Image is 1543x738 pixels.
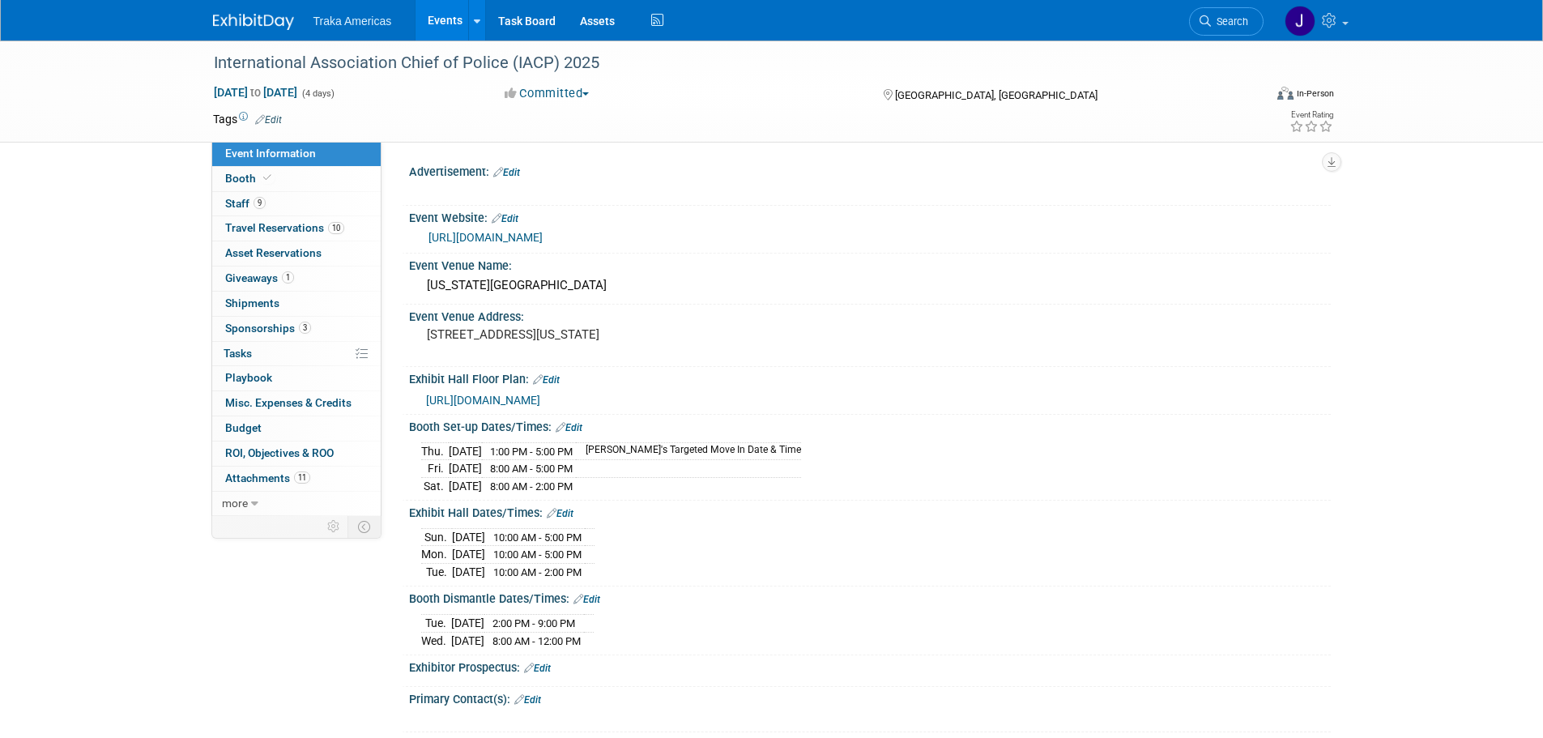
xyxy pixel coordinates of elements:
[493,167,520,178] a: Edit
[421,528,452,546] td: Sun.
[449,442,482,460] td: [DATE]
[225,172,275,185] span: Booth
[320,516,348,537] td: Personalize Event Tab Strip
[212,267,381,291] a: Giveaways1
[225,446,334,459] span: ROI, Objectives & ROO
[225,296,279,309] span: Shipments
[224,347,252,360] span: Tasks
[254,197,266,209] span: 9
[212,492,381,516] a: more
[225,371,272,384] span: Playbook
[213,14,294,30] img: ExhibitDay
[449,460,482,478] td: [DATE]
[421,273,1319,298] div: [US_STATE][GEOGRAPHIC_DATA]
[524,663,551,674] a: Edit
[409,501,1331,522] div: Exhibit Hall Dates/Times:
[212,216,381,241] a: Travel Reservations10
[452,546,485,564] td: [DATE]
[421,477,449,494] td: Sat.
[212,192,381,216] a: Staff9
[493,548,582,561] span: 10:00 AM - 5:00 PM
[248,86,263,99] span: to
[225,421,262,434] span: Budget
[490,480,573,493] span: 8:00 AM - 2:00 PM
[212,366,381,390] a: Playbook
[576,442,801,460] td: [PERSON_NAME]'s Targeted Move In Date & Time
[225,147,316,160] span: Event Information
[299,322,311,334] span: 3
[212,442,381,466] a: ROI, Objectives & ROO
[514,694,541,706] a: Edit
[222,497,248,510] span: more
[225,396,352,409] span: Misc. Expenses & Credits
[225,471,310,484] span: Attachments
[421,563,452,580] td: Tue.
[282,271,294,284] span: 1
[421,546,452,564] td: Mon.
[212,391,381,416] a: Misc. Expenses & Credits
[225,246,322,259] span: Asset Reservations
[1277,87,1294,100] img: Format-Inperson.png
[213,85,298,100] span: [DATE] [DATE]
[421,442,449,460] td: Thu.
[255,114,282,126] a: Edit
[1189,7,1264,36] a: Search
[556,422,582,433] a: Edit
[452,563,485,580] td: [DATE]
[409,655,1331,676] div: Exhibitor Prospectus:
[533,374,560,386] a: Edit
[409,687,1331,708] div: Primary Contact(s):
[225,322,311,335] span: Sponsorships
[490,463,573,475] span: 8:00 AM - 5:00 PM
[427,327,775,342] pre: [STREET_ADDRESS][US_STATE]
[409,160,1331,181] div: Advertisement:
[212,167,381,191] a: Booth
[1285,6,1315,36] img: Jamie Saenz
[409,587,1331,608] div: Booth Dismantle Dates/Times:
[492,617,575,629] span: 2:00 PM - 9:00 PM
[409,254,1331,274] div: Event Venue Name:
[421,632,451,649] td: Wed.
[1168,84,1335,109] div: Event Format
[301,88,335,99] span: (4 days)
[409,305,1331,325] div: Event Venue Address:
[449,477,482,494] td: [DATE]
[212,342,381,366] a: Tasks
[328,222,344,234] span: 10
[212,467,381,491] a: Attachments11
[409,367,1331,388] div: Exhibit Hall Floor Plan:
[428,231,543,244] a: [URL][DOMAIN_NAME]
[212,317,381,341] a: Sponsorships3
[490,446,573,458] span: 1:00 PM - 5:00 PM
[409,206,1331,227] div: Event Website:
[493,566,582,578] span: 10:00 AM - 2:00 PM
[347,516,381,537] td: Toggle Event Tabs
[451,632,484,649] td: [DATE]
[213,111,282,127] td: Tags
[212,241,381,266] a: Asset Reservations
[573,594,600,605] a: Edit
[426,394,540,407] a: [URL][DOMAIN_NAME]
[212,416,381,441] a: Budget
[225,197,266,210] span: Staff
[451,614,484,632] td: [DATE]
[492,635,581,647] span: 8:00 AM - 12:00 PM
[1211,15,1248,28] span: Search
[212,292,381,316] a: Shipments
[499,85,595,102] button: Committed
[409,415,1331,436] div: Booth Set-up Dates/Times:
[1296,87,1334,100] div: In-Person
[452,528,485,546] td: [DATE]
[492,213,518,224] a: Edit
[421,460,449,478] td: Fri.
[212,142,381,166] a: Event Information
[1289,111,1333,119] div: Event Rating
[895,89,1098,101] span: [GEOGRAPHIC_DATA], [GEOGRAPHIC_DATA]
[225,271,294,284] span: Giveaways
[313,15,392,28] span: Traka Americas
[547,508,573,519] a: Edit
[225,221,344,234] span: Travel Reservations
[208,49,1239,78] div: International Association Chief of Police (IACP) 2025
[263,173,271,182] i: Booth reservation complete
